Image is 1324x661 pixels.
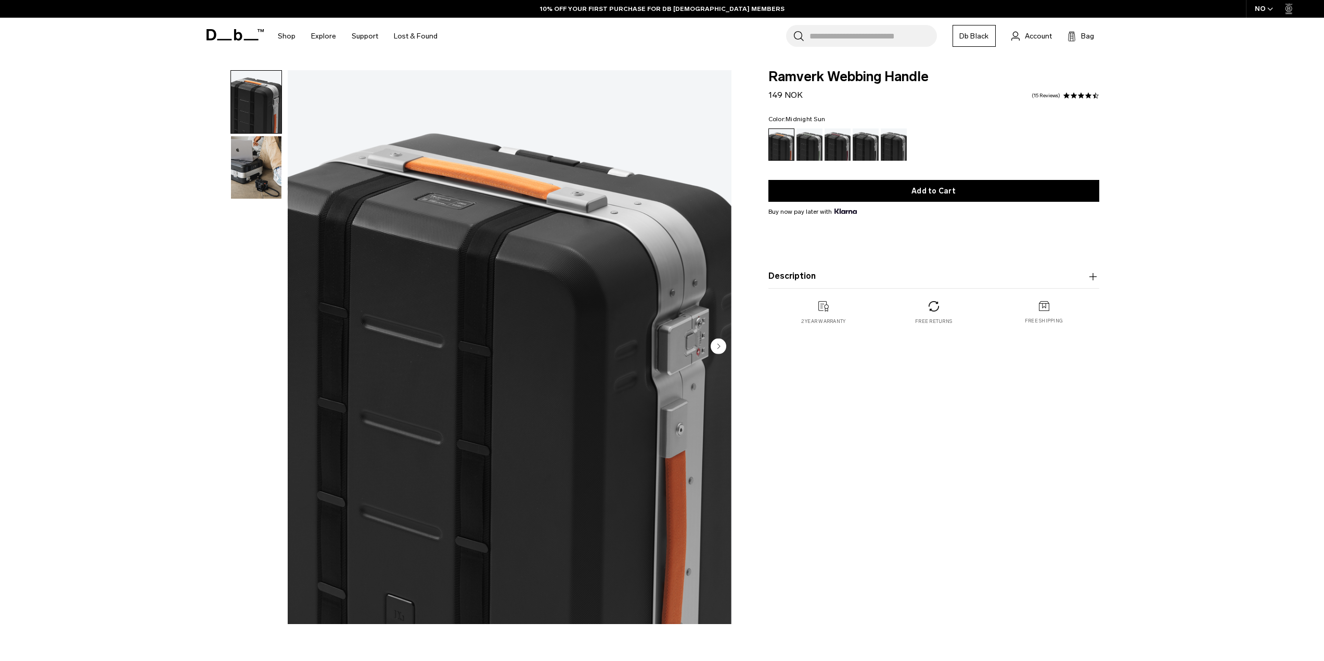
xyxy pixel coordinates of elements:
[230,136,282,199] button: Ramverk_webbing_handle_10_15fb557d-de52-4826-94b1-6de6b72876d0.png
[834,209,857,214] img: {"height" => 20, "alt" => "Klarna"}
[352,18,378,55] a: Support
[825,128,851,161] a: Raspberry
[540,4,785,14] a: 10% OFF YOUR FIRST PURCHASE FOR DB [DEMOGRAPHIC_DATA] MEMBERS
[768,128,794,161] a: Midnight Sun
[1025,31,1052,42] span: Account
[796,128,822,161] a: Sage Green
[768,180,1099,202] button: Add to Cart
[768,90,803,100] span: 149 NOK
[915,318,952,325] p: Free Returns
[853,128,879,161] a: Black Out
[1025,317,1063,325] p: Free Shipping
[801,318,846,325] p: 2 year warranty
[288,70,731,624] img: Ramverk_webbing_handle_04.png
[288,70,731,624] li: 1 / 2
[768,207,857,216] span: Buy now pay later with
[1032,93,1060,98] a: 15 reviews
[1068,30,1094,42] button: Bag
[1081,31,1094,42] span: Bag
[230,70,282,134] button: Ramverk_webbing_handle_04.png
[394,18,438,55] a: Lost & Found
[768,70,1099,84] span: Ramverk Webbing Handle
[881,128,907,161] a: Gneiss
[270,18,445,55] nav: Main Navigation
[311,18,336,55] a: Explore
[278,18,295,55] a: Shop
[231,136,281,199] img: Ramverk_webbing_handle_10_15fb557d-de52-4826-94b1-6de6b72876d0.png
[1011,30,1052,42] a: Account
[953,25,996,47] a: Db Black
[768,270,1099,283] button: Description
[231,71,281,133] img: Ramverk_webbing_handle_04.png
[786,115,825,123] span: Midnight Sun
[711,338,726,356] button: Next slide
[768,116,826,122] legend: Color:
